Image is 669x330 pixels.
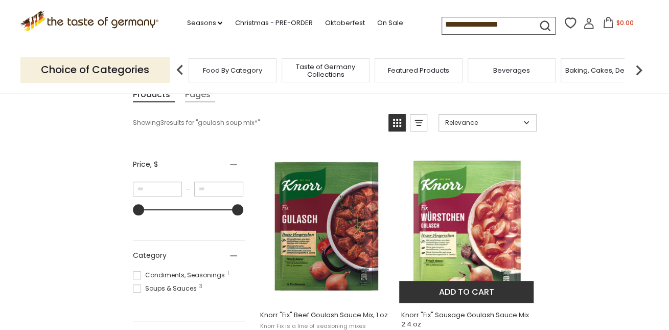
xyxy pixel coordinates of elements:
span: Soups & Sauces [133,284,200,293]
a: Baking, Cakes, Desserts [565,67,644,74]
a: View Pages Tab [185,87,215,102]
span: Condiments, Seasonings [133,271,228,280]
span: Price [133,159,158,170]
span: 3 [171,87,175,101]
div: Showing results for " " [133,114,381,131]
a: Sort options [439,114,537,131]
a: Seasons [187,17,222,29]
span: Knorr "Fix" Sausage Goulash Sauce Mix 2.4 oz [401,311,533,329]
a: On Sale [377,17,403,29]
span: 3 [199,284,202,289]
a: Featured Products [388,67,449,74]
input: Maximum value [194,182,243,196]
span: 1 [227,271,229,276]
img: previous arrow [170,60,190,80]
a: View Products Tab [133,87,175,102]
b: 3 [160,118,164,127]
a: Christmas - PRE-ORDER [235,17,312,29]
p: Choice of Categories [20,57,170,82]
a: Oktoberfest [325,17,364,29]
span: Knorr "Fix" Beef Goulash Sauce Mix, 1 oz. [260,311,393,320]
a: Taste of Germany Collections [285,63,366,78]
button: $0.00 [596,17,640,32]
img: Knorr "Fix" Sausage Goulash Sauce Mix 2.4 oz [399,159,535,294]
span: , $ [150,159,158,169]
span: – [182,185,194,194]
a: View grid mode [388,114,406,131]
span: Relevance [445,118,520,127]
img: next arrow [629,60,649,80]
span: $0.00 [616,18,633,27]
a: Beverages [493,67,530,74]
span: Category [133,250,167,261]
button: Add to cart [399,281,534,303]
a: Food By Category [203,67,262,74]
img: Knorr Goulash Sauce Mix [259,159,394,294]
span: 2 [212,87,215,101]
input: Minimum value [133,182,182,196]
a: View list mode [410,114,427,131]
